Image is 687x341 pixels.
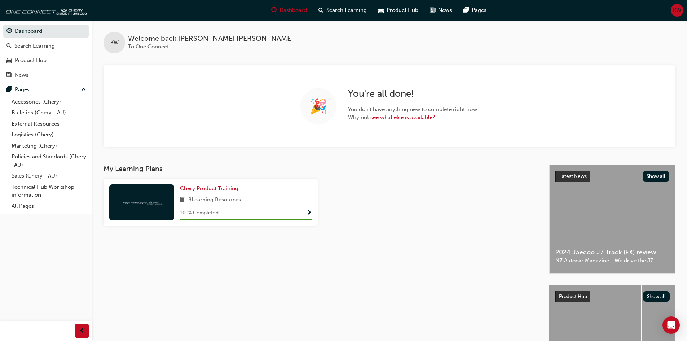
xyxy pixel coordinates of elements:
a: Latest NewsShow all2024 Jaecoo J7 Track (EX) reviewNZ Autocar Magazine - We drive the J7. [549,165,675,274]
a: Policies and Standards (Chery -AU) [9,151,89,170]
img: oneconnect [122,199,162,206]
span: Search Learning [326,6,367,14]
a: External Resources [9,118,89,130]
span: You don't have anything new to complete right now. [348,105,479,114]
span: Product Hub [387,6,418,14]
span: Show Progress [307,210,312,217]
span: 100 % Completed [180,209,219,217]
a: guage-iconDashboard [265,3,313,18]
span: car-icon [6,57,12,64]
span: prev-icon [79,327,85,336]
button: KW [671,4,683,17]
button: Pages [3,83,89,96]
button: Show all [643,291,670,302]
a: pages-iconPages [458,3,492,18]
div: Open Intercom Messenger [662,316,680,334]
a: News [3,69,89,82]
div: Search Learning [14,42,55,50]
a: All Pages [9,201,89,212]
a: car-iconProduct Hub [373,3,424,18]
button: Show all [643,171,670,182]
span: KW [673,6,681,14]
span: Latest News [559,173,587,179]
h2: You're all done! [348,88,479,100]
span: pages-icon [6,87,12,93]
a: Product Hub [3,54,89,67]
span: Welcome back , [PERSON_NAME] [PERSON_NAME] [128,35,293,43]
a: Bulletins (Chery - AU) [9,107,89,118]
div: Product Hub [15,56,47,65]
span: Product Hub [559,293,587,300]
span: 🎉 [309,102,327,110]
span: up-icon [81,85,86,95]
a: search-iconSearch Learning [313,3,373,18]
span: guage-icon [271,6,277,15]
span: Chery Product Training [180,185,238,192]
h3: My Learning Plans [104,165,538,173]
button: DashboardSearch LearningProduct HubNews [3,23,89,83]
a: Dashboard [3,25,89,38]
div: News [15,71,28,79]
span: Why not [348,113,479,122]
span: 8 Learning Resources [188,196,241,205]
span: pages-icon [463,6,469,15]
a: Marketing (Chery) [9,140,89,152]
div: Pages [15,86,30,94]
button: Show Progress [307,209,312,218]
a: Chery Product Training [180,184,241,193]
span: KW [110,39,119,47]
a: Technical Hub Workshop information [9,182,89,201]
span: 2024 Jaecoo J7 Track (EX) review [555,248,669,257]
span: Dashboard [279,6,307,14]
span: search-icon [6,43,12,49]
span: Pages [472,6,486,14]
span: book-icon [180,196,185,205]
span: car-icon [378,6,384,15]
a: Accessories (Chery) [9,96,89,108]
span: news-icon [430,6,435,15]
a: see what else is available? [370,114,435,121]
span: search-icon [318,6,323,15]
a: Logistics (Chery) [9,129,89,140]
span: NZ Autocar Magazine - We drive the J7. [555,257,669,265]
a: Sales (Chery - AU) [9,170,89,182]
a: news-iconNews [424,3,458,18]
a: Latest NewsShow all [555,171,669,182]
a: Search Learning [3,39,89,53]
a: Product HubShow all [555,291,670,302]
span: guage-icon [6,28,12,35]
span: News [438,6,452,14]
span: To One Connect [128,43,169,50]
img: oneconnect [4,3,87,17]
span: news-icon [6,72,12,79]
